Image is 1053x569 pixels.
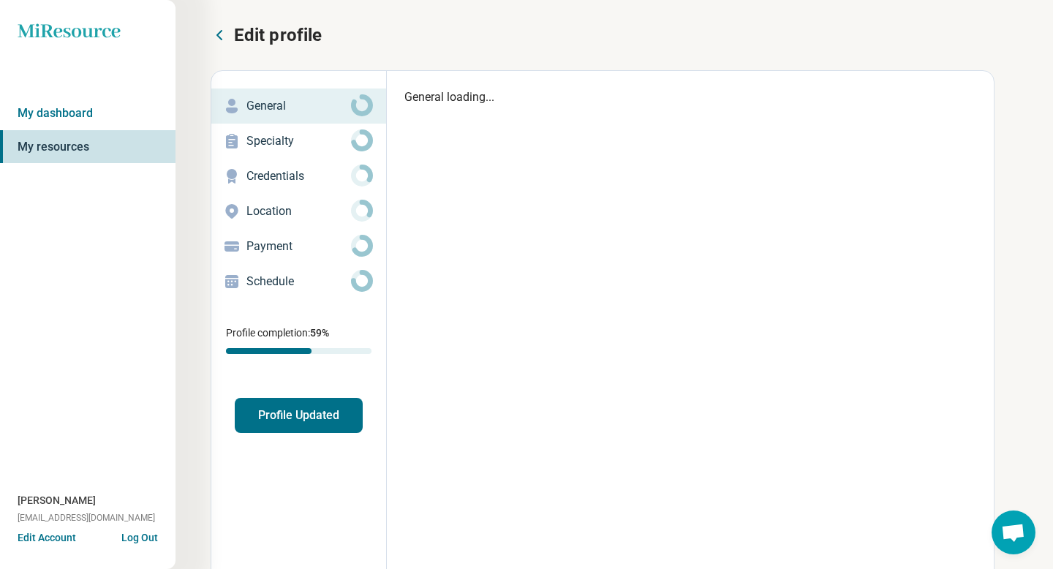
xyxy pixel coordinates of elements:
p: Location [246,203,351,220]
a: Location [211,194,386,229]
button: Edit Account [18,530,76,546]
p: Edit profile [234,23,322,47]
a: Payment [211,229,386,264]
p: Schedule [246,273,351,290]
p: Specialty [246,132,351,150]
span: [EMAIL_ADDRESS][DOMAIN_NAME] [18,511,155,524]
button: Edit profile [211,23,322,47]
span: [PERSON_NAME] [18,493,96,508]
a: Credentials [211,159,386,194]
div: Open chat [992,510,1035,554]
a: Schedule [211,264,386,299]
div: Profile completion: [211,317,386,363]
div: General loading... [387,71,994,124]
p: Payment [246,238,351,255]
span: 59 % [310,327,329,339]
p: General [246,97,351,115]
a: Specialty [211,124,386,159]
button: Profile Updated [235,398,363,433]
div: Profile completion [226,348,371,354]
a: General [211,88,386,124]
p: Credentials [246,167,351,185]
button: Log Out [121,530,158,542]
